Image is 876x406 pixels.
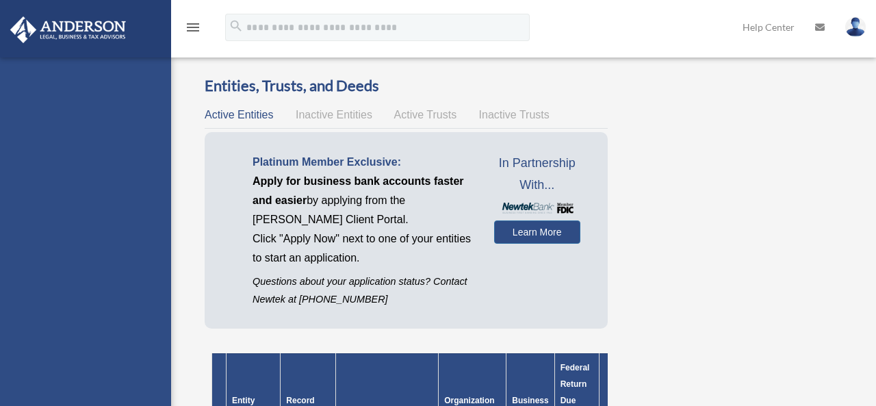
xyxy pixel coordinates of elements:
[205,109,273,120] span: Active Entities
[394,109,457,120] span: Active Trusts
[185,19,201,36] i: menu
[845,17,866,37] img: User Pic
[501,203,574,214] img: NewtekBankLogoSM.png
[296,109,372,120] span: Inactive Entities
[253,175,464,206] span: Apply for business bank accounts faster and easier
[494,153,580,196] span: In Partnership With...
[494,220,580,244] a: Learn More
[253,172,474,229] p: by applying from the [PERSON_NAME] Client Portal.
[229,18,244,34] i: search
[6,16,130,43] img: Anderson Advisors Platinum Portal
[253,153,474,172] p: Platinum Member Exclusive:
[253,229,474,268] p: Click "Apply Now" next to one of your entities to start an application.
[205,75,608,97] h3: Entities, Trusts, and Deeds
[253,273,474,307] p: Questions about your application status? Contact Newtek at [PHONE_NUMBER]
[185,24,201,36] a: menu
[479,109,550,120] span: Inactive Trusts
